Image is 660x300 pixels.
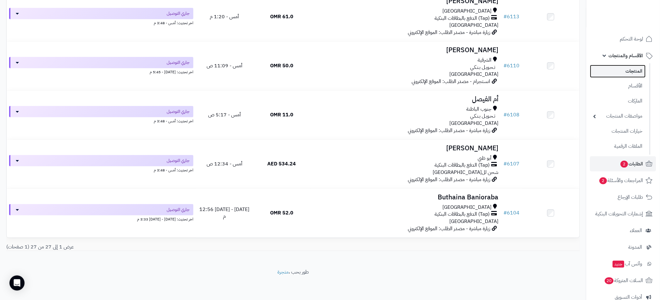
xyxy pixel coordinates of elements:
span: 61.0 OMR [270,13,293,20]
span: # [504,111,507,119]
span: تـحـويـل بـنـكـي [470,113,496,120]
span: زيارة مباشرة - مصدر الطلب: الموقع الإلكتروني [408,29,491,36]
span: المراجعات والأسئلة [599,176,643,185]
a: #6107 [504,160,520,168]
a: طلبات الإرجاع [590,190,656,205]
span: وآتس آب [612,259,642,268]
div: اخر تحديث: [DATE] - [DATE] 3:33 م [9,215,193,222]
span: أمس - 12:34 ص [207,160,242,168]
span: الأقسام والمنتجات [609,51,643,60]
span: زيارة مباشرة - مصدر الطلب: الموقع الإلكتروني [408,127,491,134]
span: جاري التوصيل [167,59,190,66]
div: Open Intercom Messenger [9,275,25,291]
a: العملاء [590,223,656,238]
h3: [PERSON_NAME] [313,145,499,152]
a: متجرة [277,268,289,276]
span: زيارة مباشرة - مصدر الطلب: الموقع الإلكتروني [408,225,491,232]
span: (Tap) الدفع بالبطاقات البنكية [435,162,490,169]
span: [DATE] - [DATE] 12:56 م [199,206,249,220]
span: (Tap) الدفع بالبطاقات البنكية [435,211,490,218]
span: [GEOGRAPHIC_DATA] [443,204,492,211]
span: شحن لل[GEOGRAPHIC_DATA] [433,169,499,176]
span: # [504,209,507,217]
span: طلبات الإرجاع [618,193,643,202]
a: #6110 [504,62,520,69]
a: #6104 [504,209,520,217]
a: السلات المتروكة20 [590,273,656,288]
a: #6113 [504,13,520,20]
h3: أم الفيصل [313,96,499,103]
span: الشرقية [478,57,492,64]
span: جنوب الباطنة [467,106,492,113]
span: جاري التوصيل [167,108,190,115]
a: مواصفات المنتجات [590,109,646,123]
a: الطلبات2 [590,156,656,171]
span: 2 [621,160,628,167]
span: 20 [605,277,614,284]
span: [GEOGRAPHIC_DATA] [450,119,499,127]
span: جاري التوصيل [167,207,190,213]
span: السلات المتروكة [604,276,643,285]
a: إشعارات التحويلات البنكية [590,206,656,221]
span: العملاء [630,226,642,235]
h3: Buthaina Banioraba [313,194,499,201]
span: # [504,160,507,168]
span: [GEOGRAPHIC_DATA] [450,218,499,225]
a: المنتجات [590,65,646,78]
span: [GEOGRAPHIC_DATA] [443,8,492,15]
span: 2 [600,177,607,184]
a: الملفات الرقمية [590,140,646,153]
span: [GEOGRAPHIC_DATA] [450,21,499,29]
a: خيارات المنتجات [590,125,646,138]
span: [GEOGRAPHIC_DATA] [450,70,499,78]
div: اخر تحديث: أمس - 3:48 م [9,166,193,173]
div: اخر تحديث: أمس - 3:48 م [9,117,193,124]
a: المراجعات والأسئلة2 [590,173,656,188]
span: جاري التوصيل [167,10,190,17]
span: لوحة التحكم [620,35,643,43]
span: # [504,13,507,20]
span: الطلبات [620,159,643,168]
span: أمس - 11:09 ص [207,62,242,69]
h3: [PERSON_NAME] [313,47,499,54]
span: 50.0 OMR [270,62,293,69]
span: تـحـويـل بـنـكـي [470,64,496,71]
a: المدونة [590,240,656,255]
a: وآتس آبجديد [590,256,656,271]
a: الماركات [590,94,646,108]
span: إشعارات التحويلات البنكية [596,209,643,218]
span: (Tap) الدفع بالبطاقات البنكية [435,15,490,22]
span: # [504,62,507,69]
span: أمس - 5:17 ص [208,111,241,119]
span: 52.0 OMR [270,209,293,217]
img: logo-2.png [617,15,654,28]
span: 534.24 AED [268,160,296,168]
div: عرض 1 إلى 27 من 27 (1 صفحات) [2,243,293,251]
a: الأقسام [590,79,646,93]
div: اخر تحديث: أمس - 3:48 م [9,19,193,26]
span: زيارة مباشرة - مصدر الطلب: الموقع الإلكتروني [408,176,491,183]
span: أبو ظبي [478,155,492,162]
div: اخر تحديث: [DATE] - 5:45 م [9,68,193,75]
span: جديد [613,261,624,268]
span: انستجرام - مصدر الطلب: الموقع الإلكتروني [412,78,491,85]
a: #6108 [504,111,520,119]
span: المدونة [629,243,642,252]
a: لوحة التحكم [590,31,656,47]
span: أمس - 1:20 م [210,13,239,20]
span: جاري التوصيل [167,158,190,164]
span: 11.0 OMR [270,111,293,119]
